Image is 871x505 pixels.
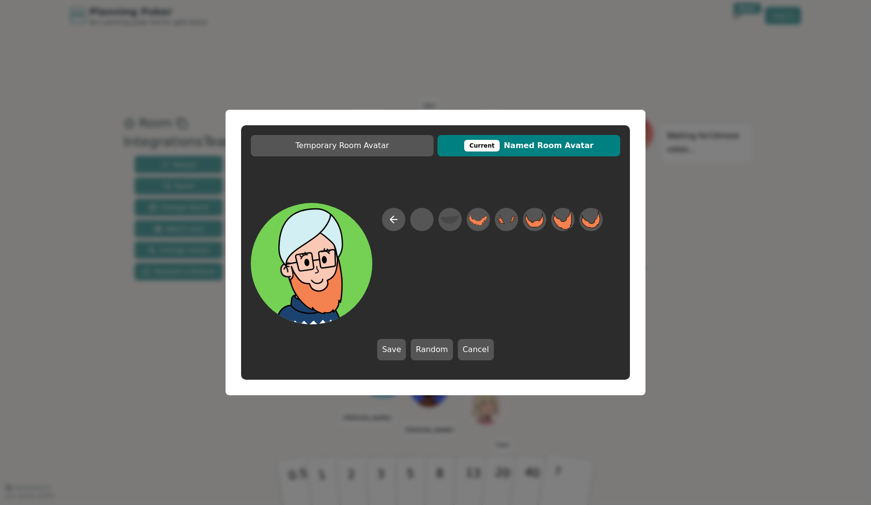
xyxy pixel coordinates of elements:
span: Named Room Avatar [442,140,615,151]
button: CurrentNamed Room Avatar [437,135,620,156]
span: Temporary Room Avatar [256,140,429,151]
div: This avatar will be displayed in dedicated rooms [464,140,500,151]
button: Temporary Room Avatar [251,135,434,156]
button: Save [377,339,406,360]
button: Random [411,339,453,360]
button: Cancel [458,339,494,360]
